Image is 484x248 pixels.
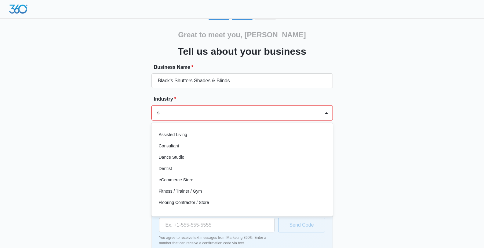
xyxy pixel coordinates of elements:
[159,218,275,232] input: Ex. +1-555-555-5555
[151,73,333,88] input: e.g. Jane's Plumbing
[178,44,306,59] h3: Tell us about your business
[159,188,202,194] p: Fitness / Trainer / Gym
[178,29,306,40] h2: Great to meet you, [PERSON_NAME]
[159,199,209,206] p: Flooring Contractor / Store
[154,95,335,103] label: Industry
[159,165,172,172] p: Dentist
[159,211,177,217] p: Franchise
[154,64,335,71] label: Business Name
[159,143,179,149] p: Consultant
[159,131,187,138] p: Assisted Living
[159,154,184,161] p: Dance Studio
[159,177,194,183] p: eCommerce Store
[159,235,275,246] p: You agree to receive text messages from Marketing 360®. Enter a number that can receive a confirm...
